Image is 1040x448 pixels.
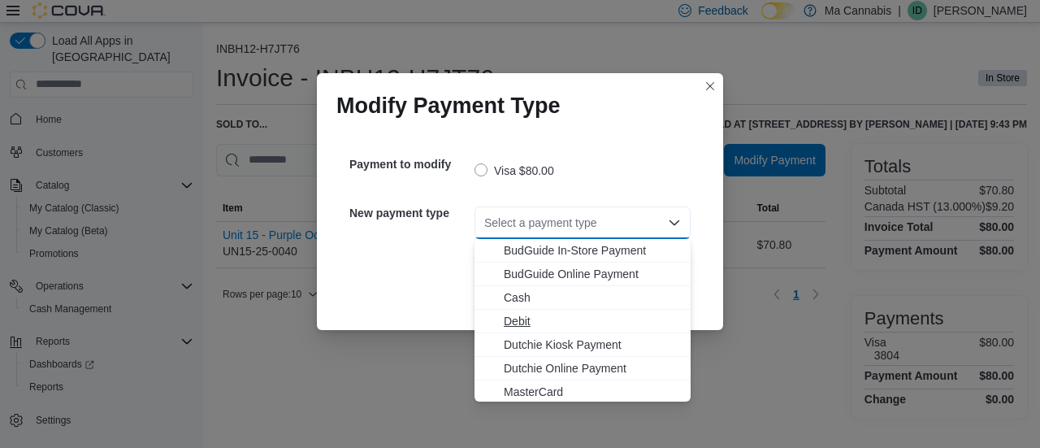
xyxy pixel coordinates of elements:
button: Dutchie Online Payment [474,357,691,381]
span: MasterCard [504,384,681,400]
button: BudGuide Online Payment [474,263,691,286]
label: Visa $80.00 [474,161,554,181]
button: Dutchie Kiosk Payment [474,333,691,357]
button: Closes this modal window [700,76,720,96]
button: MasterCard [474,381,691,404]
span: Dutchie Online Payment [504,360,681,376]
span: BudGuide In-Store Payment [504,242,681,259]
span: Cash [504,289,681,306]
button: Close list of options [668,216,681,229]
input: Accessible screen reader label [484,213,486,233]
div: Choose from the following options [474,239,691,428]
button: BudGuide In-Store Payment [474,239,691,263]
span: BudGuide Online Payment [504,266,681,282]
span: Dutchie Kiosk Payment [504,337,681,353]
span: Debit [504,313,681,329]
h5: Payment to modify [349,148,471,181]
button: Debit [474,310,691,333]
h1: Modify Payment Type [336,93,561,119]
h5: New payment type [349,197,471,229]
button: Cash [474,286,691,310]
